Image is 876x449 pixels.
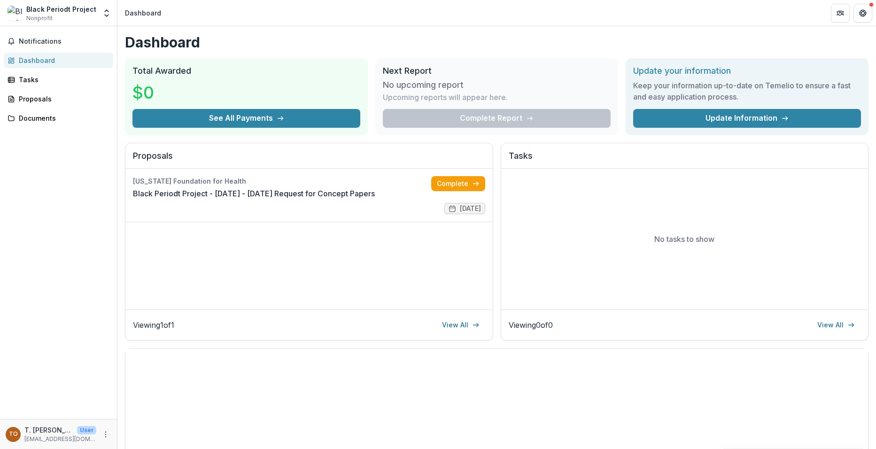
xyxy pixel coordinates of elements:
nav: breadcrumb [121,6,165,20]
div: Dashboard [19,55,106,65]
p: Viewing 1 of 1 [133,319,174,331]
a: Black Periodt Project - [DATE] - [DATE] Request for Concept Papers [133,188,375,199]
p: No tasks to show [654,233,714,245]
h2: Next Report [383,66,611,76]
button: See All Payments [132,109,360,128]
p: User [77,426,96,434]
h2: Proposals [133,151,485,169]
h1: Dashboard [125,34,868,51]
div: Documents [19,113,106,123]
a: Update Information [633,109,861,128]
a: Proposals [4,91,113,107]
img: Black Periodt Project [8,6,23,21]
p: Upcoming reports will appear here. [383,92,508,103]
a: Documents [4,110,113,126]
div: Tasks [19,75,106,85]
button: Get Help [853,4,872,23]
div: Black Periodt Project [26,4,96,14]
span: Nonprofit [26,14,53,23]
div: Dashboard [125,8,161,18]
h2: Update your information [633,66,861,76]
h2: Tasks [509,151,861,169]
button: More [100,429,111,440]
p: [EMAIL_ADDRESS][DOMAIN_NAME] [24,435,96,443]
h3: No upcoming report [383,80,464,90]
h2: Total Awarded [132,66,360,76]
a: Tasks [4,72,113,87]
a: Complete [431,176,485,191]
button: Partners [831,4,850,23]
p: T. [PERSON_NAME] Chief Operating Officer [24,425,73,435]
div: T. Raquel Young Chief Operating Officer [9,431,18,437]
button: Notifications [4,34,113,49]
a: Dashboard [4,53,113,68]
a: View All [812,317,860,333]
a: View All [436,317,485,333]
div: Proposals [19,94,106,104]
h3: Keep your information up-to-date on Temelio to ensure a fast and easy application process. [633,80,861,102]
h3: $0 [132,80,203,105]
button: Open entity switcher [100,4,113,23]
span: Notifications [19,38,109,46]
p: Viewing 0 of 0 [509,319,553,331]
